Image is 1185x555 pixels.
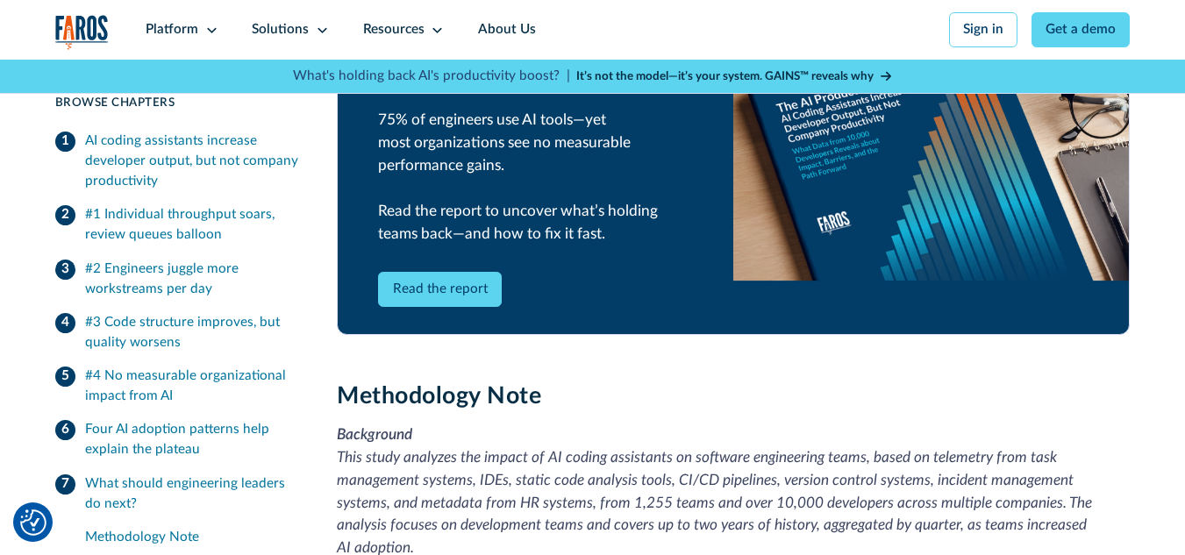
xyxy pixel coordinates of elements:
[733,59,1129,281] img: AI Productivity Paradox Report 2025
[55,414,299,467] a: Four AI adoption patterns help explain the plateau
[55,15,109,50] a: home
[85,474,298,515] div: What should engineering leaders do next?
[293,67,570,87] p: What's holding back AI's productivity boost? |
[146,20,198,40] div: Platform
[85,313,298,353] div: #3 Code structure improves, but quality worsens
[85,206,298,246] div: #1 Individual throughput soars, review queues balloon
[85,132,298,192] div: AI coding assistants increase developer output, but not company productivity
[378,272,502,307] a: Read the report
[576,70,874,82] strong: It’s not the model—it’s your system. GAINS™ reveals why
[55,467,299,521] a: What should engineering leaders do next?
[85,421,298,461] div: Four AI adoption patterns help explain the plateau
[949,12,1018,47] a: Sign in
[55,15,109,50] img: Logo of the analytics and reporting company Faros.
[337,427,412,442] em: Background
[85,366,298,407] div: #4 No measurable organizational impact from AI
[378,109,693,245] div: 75% of engineers use AI tools—yet most organizations see no measurable performance gains. Read th...
[337,382,1130,410] h3: Methodology Note
[337,450,1092,555] em: This study analyzes the impact of AI coding assistants on software engineering teams, based on te...
[55,253,299,306] a: #2 Engineers juggle more workstreams per day
[55,360,299,414] a: #4 No measurable organizational impact from AI
[1032,12,1131,47] a: Get a demo
[55,94,297,111] div: Browse Chapters
[576,68,892,85] a: It’s not the model—it’s your system. GAINS™ reveals why
[85,521,298,554] a: Methodology Note
[20,509,46,536] img: Revisit consent button
[55,306,299,359] a: #3 Code structure improves, but quality worsens
[20,509,46,536] button: Cookie Settings
[363,20,425,40] div: Resources
[55,199,299,253] a: #1 Individual throughput soars, review queues balloon
[85,260,298,300] div: #2 Engineers juggle more workstreams per day
[55,125,299,199] a: AI coding assistants increase developer output, but not company productivity
[85,528,298,548] div: Methodology Note
[252,20,309,40] div: Solutions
